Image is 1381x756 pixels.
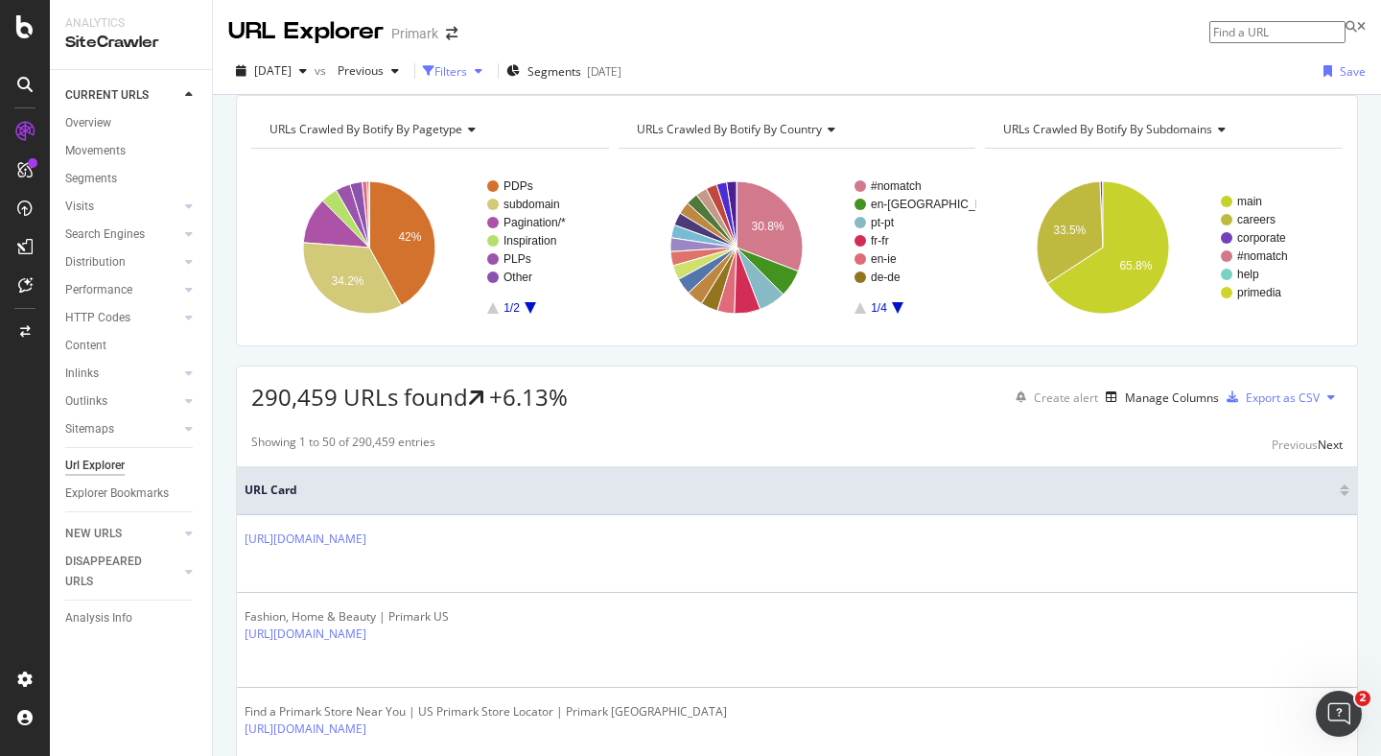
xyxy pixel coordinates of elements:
text: Pagination/* [503,216,566,229]
svg: A chart. [619,164,976,331]
div: Fashion, Home & Beauty | Primark US [245,608,449,626]
div: Sitemaps [65,419,114,439]
div: Outlinks [65,391,107,412]
span: 2 [1355,691,1370,706]
div: Overview [65,113,111,133]
span: URL Card [245,482,1335,499]
button: Create alert [1008,382,1098,413]
h4: URLs Crawled By Botify By pagetype [266,114,592,145]
a: NEW URLS [65,524,179,544]
a: DISAPPEARED URLS [65,552,179,592]
span: Previous [330,62,384,79]
div: Manage Columns [1125,390,1219,406]
text: 33.5% [1054,224,1087,238]
a: Segments [65,169,199,189]
text: Other [503,271,532,284]
div: Visits [65,197,94,217]
div: arrow-right-arrow-left [446,27,457,40]
a: Visits [65,197,179,217]
button: Previous [330,56,407,86]
span: URLs Crawled By Botify By country [637,121,822,137]
text: 34.2% [332,275,364,289]
text: 65.8% [1120,259,1153,272]
button: Save [1316,56,1366,86]
div: Create alert [1034,390,1098,406]
div: Filters [434,63,467,80]
button: Next [1318,434,1343,457]
div: Inlinks [65,364,99,384]
text: PLPs [503,252,531,266]
div: NEW URLS [65,524,122,544]
text: 30.8% [751,220,784,233]
button: Filters [423,56,490,86]
div: Analysis Info [65,608,132,628]
text: primedia [1237,286,1281,299]
a: CURRENT URLS [65,85,179,106]
a: Outlinks [65,391,179,412]
button: Previous [1272,434,1318,457]
div: Showing 1 to 50 of 290,459 entries [251,434,435,457]
a: Overview [65,113,199,133]
a: Analysis Info [65,608,199,628]
text: pt-pt [871,216,895,229]
h4: URLs Crawled By Botify By subdomains [999,114,1325,145]
input: Find a URL [1209,21,1346,43]
text: 42% [398,231,421,245]
h4: URLs Crawled By Botify By country [633,114,959,145]
text: fr-fr [871,234,889,248]
span: vs [315,62,330,79]
div: Search Engines [65,224,145,245]
span: Segments [527,63,581,80]
button: Export as CSV [1219,382,1320,413]
a: Performance [65,280,179,300]
text: help [1237,268,1259,281]
a: [URL][DOMAIN_NAME] [245,626,366,642]
a: Content [65,336,199,356]
div: [DATE] [587,63,621,80]
a: Sitemaps [65,419,179,439]
button: [DATE] [228,56,315,86]
div: Explorer Bookmarks [65,484,169,504]
div: +6.13% [489,381,568,413]
a: Search Engines [65,224,179,245]
text: #nomatch [1237,249,1288,263]
svg: A chart. [985,164,1343,331]
text: #nomatch [871,179,922,193]
button: Manage Columns [1098,386,1219,409]
text: en-[GEOGRAPHIC_DATA] [871,198,1007,211]
div: Primark [391,24,438,43]
div: Save [1340,63,1366,80]
div: Movements [65,141,126,161]
a: [URL][DOMAIN_NAME] [245,531,366,547]
span: URLs Crawled By Botify By subdomains [1003,121,1212,137]
a: Explorer Bookmarks [65,484,199,504]
span: 290,459 URLs found [251,381,468,413]
a: Movements [65,141,199,161]
div: CURRENT URLS [65,85,149,106]
a: Inlinks [65,364,179,384]
div: HTTP Codes [65,308,130,328]
span: URLs Crawled By Botify By pagetype [269,121,462,137]
div: Segments [65,169,117,189]
div: Analytics [65,15,197,32]
text: en-ie [871,252,897,266]
svg: A chart. [251,164,609,331]
text: careers [1237,213,1276,226]
div: SiteCrawler [65,32,197,54]
div: Content [65,336,106,356]
div: Previous [1272,437,1318,453]
button: Segments[DATE] [506,56,621,86]
text: Inspiration [503,234,556,248]
a: Url Explorer [65,456,199,476]
text: main [1237,195,1262,208]
a: [URL][DOMAIN_NAME] [245,721,366,737]
div: Find a Primark Store Near You | US Primark Store Locator | Primark [GEOGRAPHIC_DATA] [245,703,727,721]
text: de-de [871,271,901,284]
div: Distribution [65,252,126,272]
text: 1/2 [503,301,520,315]
text: 1/4 [871,301,887,315]
div: Performance [65,280,132,300]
